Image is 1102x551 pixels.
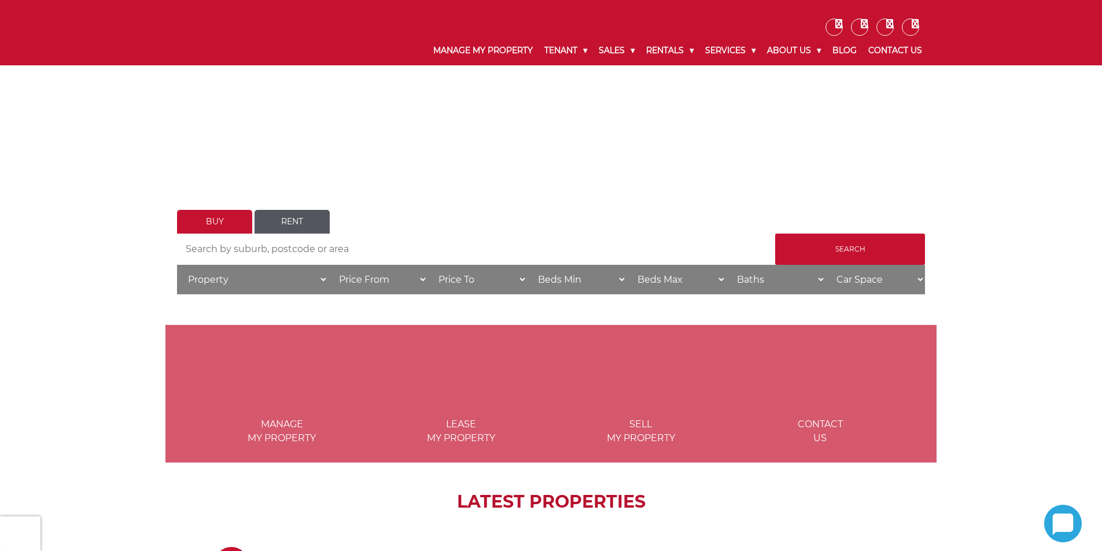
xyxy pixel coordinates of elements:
[761,36,827,65] a: About Us
[606,342,676,412] img: Sell my property
[193,371,370,443] a: Manage my Property Managemy Property
[255,210,330,234] a: Rent
[552,417,729,445] span: Sell my Property
[786,342,855,412] img: ICONS
[247,342,316,412] img: Manage my Property
[593,36,640,65] a: Sales
[539,36,593,65] a: Tenant
[732,371,909,443] a: ICONS ContactUs
[732,417,909,445] span: Contact Us
[373,371,550,443] a: Lease my property Leasemy Property
[426,342,496,412] img: Lease my property
[177,234,775,265] input: Search by suburb, postcode or area
[640,36,699,65] a: Rentals
[427,36,539,65] a: Manage My Property
[775,234,925,265] input: Search
[174,17,285,48] img: Noonan Real Estate Agency
[863,36,928,65] a: Contact Us
[699,36,761,65] a: Services
[373,417,550,445] span: Lease my Property
[177,210,252,234] a: Buy
[194,491,908,512] h2: LATEST PROPERTIES
[827,36,863,65] a: Blog
[552,371,729,443] a: Sell my property Sellmy Property
[193,417,370,445] span: Manage my Property
[177,160,925,181] h1: LET'S FIND YOUR HOME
